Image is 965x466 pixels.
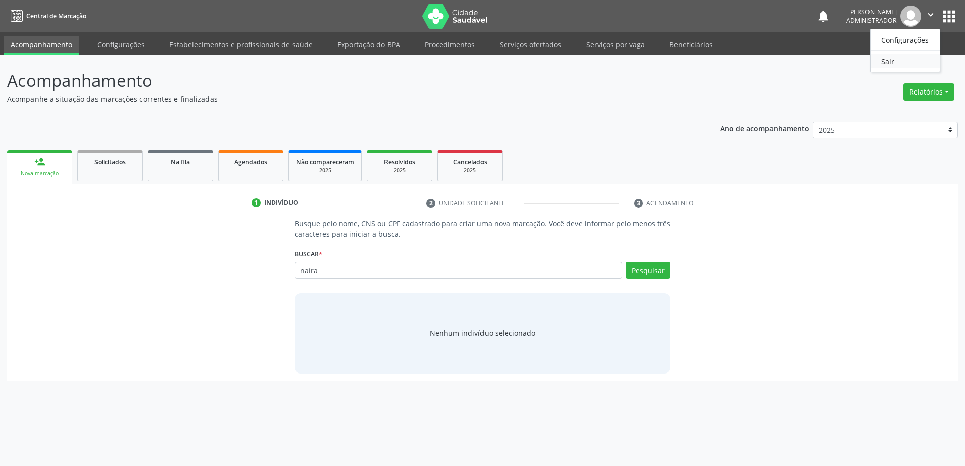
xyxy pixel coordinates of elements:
div: person_add [34,156,45,167]
button: notifications [816,9,830,23]
span: Solicitados [94,158,126,166]
button: Relatórios [903,83,954,101]
span: Cancelados [453,158,487,166]
button: apps [940,8,958,25]
span: Central de Marcação [26,12,86,20]
div: 2025 [445,167,495,174]
a: Serviços ofertados [493,36,568,53]
button: Pesquisar [626,262,670,279]
div: 2025 [296,167,354,174]
div: 2025 [374,167,425,174]
span: Não compareceram [296,158,354,166]
a: Procedimentos [418,36,482,53]
p: Acompanhe a situação das marcações correntes e finalizadas [7,94,672,104]
a: Acompanhamento [4,36,79,55]
a: Central de Marcação [7,8,86,24]
i:  [925,9,936,20]
a: Exportação do BPA [330,36,407,53]
a: Configurações [871,33,940,47]
div: Nova marcação [14,170,65,177]
label: Buscar [295,246,322,262]
ul:  [870,29,940,72]
p: Ano de acompanhamento [720,122,809,134]
a: Sair [871,54,940,68]
span: Na fila [171,158,190,166]
p: Busque pelo nome, CNS ou CPF cadastrado para criar uma nova marcação. Você deve informar pelo men... [295,218,671,239]
a: Beneficiários [662,36,720,53]
input: Busque por nome, CNS ou CPF [295,262,623,279]
div: Indivíduo [264,198,298,207]
p: Acompanhamento [7,68,672,94]
span: Resolvidos [384,158,415,166]
a: Estabelecimentos e profissionais de saúde [162,36,320,53]
div: [PERSON_NAME] [846,8,897,16]
button:  [921,6,940,27]
span: Agendados [234,158,267,166]
div: 1 [252,198,261,207]
span: Administrador [846,16,897,25]
a: Serviços por vaga [579,36,652,53]
a: Configurações [90,36,152,53]
div: Nenhum indivíduo selecionado [430,328,535,338]
img: img [900,6,921,27]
